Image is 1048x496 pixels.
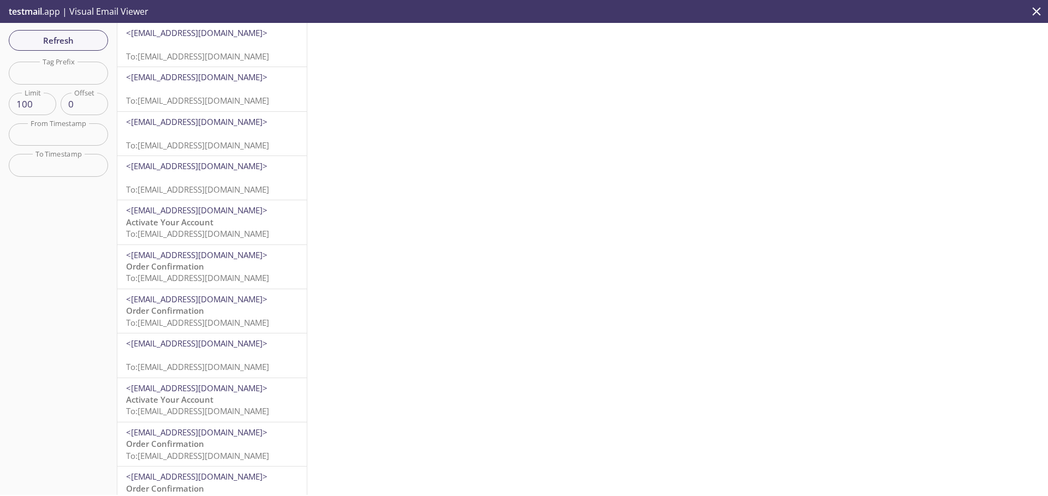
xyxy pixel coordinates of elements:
[126,71,267,82] span: <[EMAIL_ADDRESS][DOMAIN_NAME]>
[126,427,267,438] span: <[EMAIL_ADDRESS][DOMAIN_NAME]>
[126,160,267,171] span: <[EMAIL_ADDRESS][DOMAIN_NAME]>
[117,289,307,333] div: <[EMAIL_ADDRESS][DOMAIN_NAME]>Order ConfirmationTo:[EMAIL_ADDRESS][DOMAIN_NAME]
[126,95,269,106] span: To: [EMAIL_ADDRESS][DOMAIN_NAME]
[126,294,267,304] span: <[EMAIL_ADDRESS][DOMAIN_NAME]>
[126,184,269,195] span: To: [EMAIL_ADDRESS][DOMAIN_NAME]
[126,116,267,127] span: <[EMAIL_ADDRESS][DOMAIN_NAME]>
[117,112,307,156] div: <[EMAIL_ADDRESS][DOMAIN_NAME]>To:[EMAIL_ADDRESS][DOMAIN_NAME]
[126,471,267,482] span: <[EMAIL_ADDRESS][DOMAIN_NAME]>
[126,205,267,216] span: <[EMAIL_ADDRESS][DOMAIN_NAME]>
[126,405,269,416] span: To: [EMAIL_ADDRESS][DOMAIN_NAME]
[126,338,267,349] span: <[EMAIL_ADDRESS][DOMAIN_NAME]>
[126,450,269,461] span: To: [EMAIL_ADDRESS][DOMAIN_NAME]
[9,30,108,51] button: Refresh
[117,200,307,244] div: <[EMAIL_ADDRESS][DOMAIN_NAME]>Activate Your AccountTo:[EMAIL_ADDRESS][DOMAIN_NAME]
[126,272,269,283] span: To: [EMAIL_ADDRESS][DOMAIN_NAME]
[117,245,307,289] div: <[EMAIL_ADDRESS][DOMAIN_NAME]>Order ConfirmationTo:[EMAIL_ADDRESS][DOMAIN_NAME]
[126,305,204,316] span: Order Confirmation
[126,51,269,62] span: To: [EMAIL_ADDRESS][DOMAIN_NAME]
[126,217,213,228] span: Activate Your Account
[126,249,267,260] span: <[EMAIL_ADDRESS][DOMAIN_NAME]>
[126,261,204,272] span: Order Confirmation
[126,361,269,372] span: To: [EMAIL_ADDRESS][DOMAIN_NAME]
[126,228,269,239] span: To: [EMAIL_ADDRESS][DOMAIN_NAME]
[117,422,307,466] div: <[EMAIL_ADDRESS][DOMAIN_NAME]>Order ConfirmationTo:[EMAIL_ADDRESS][DOMAIN_NAME]
[126,438,204,449] span: Order Confirmation
[17,33,99,47] span: Refresh
[117,67,307,111] div: <[EMAIL_ADDRESS][DOMAIN_NAME]>To:[EMAIL_ADDRESS][DOMAIN_NAME]
[117,378,307,422] div: <[EMAIL_ADDRESS][DOMAIN_NAME]>Activate Your AccountTo:[EMAIL_ADDRESS][DOMAIN_NAME]
[117,333,307,377] div: <[EMAIL_ADDRESS][DOMAIN_NAME]>To:[EMAIL_ADDRESS][DOMAIN_NAME]
[126,383,267,393] span: <[EMAIL_ADDRESS][DOMAIN_NAME]>
[126,140,269,151] span: To: [EMAIL_ADDRESS][DOMAIN_NAME]
[126,27,267,38] span: <[EMAIL_ADDRESS][DOMAIN_NAME]>
[117,23,307,67] div: <[EMAIL_ADDRESS][DOMAIN_NAME]>To:[EMAIL_ADDRESS][DOMAIN_NAME]
[126,394,213,405] span: Activate Your Account
[117,156,307,200] div: <[EMAIL_ADDRESS][DOMAIN_NAME]>To:[EMAIL_ADDRESS][DOMAIN_NAME]
[126,483,204,494] span: Order Confirmation
[126,317,269,328] span: To: [EMAIL_ADDRESS][DOMAIN_NAME]
[9,5,42,17] span: testmail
